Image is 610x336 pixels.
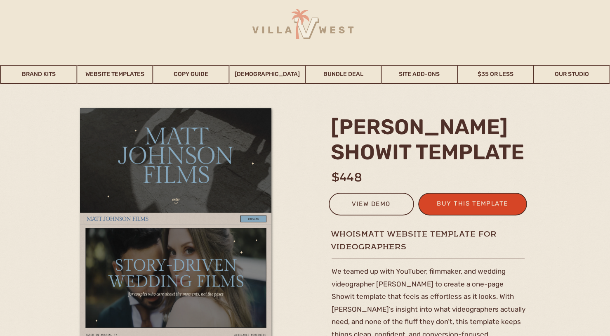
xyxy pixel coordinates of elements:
[306,65,381,84] a: Bundle Deal
[458,65,533,84] a: $35 or Less
[432,198,513,212] a: buy this template
[229,65,305,84] a: [DEMOGRAPHIC_DATA]
[331,229,557,239] h1: whoismatt website template for videographers
[1,65,77,84] a: Brand Kits
[77,65,153,84] a: Website Templates
[334,199,409,212] a: view demo
[382,65,457,84] a: Site Add-Ons
[331,114,530,164] h2: [PERSON_NAME] Showit template
[534,65,610,84] a: Our Studio
[332,169,398,185] h1: $448
[153,65,229,84] a: Copy Guide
